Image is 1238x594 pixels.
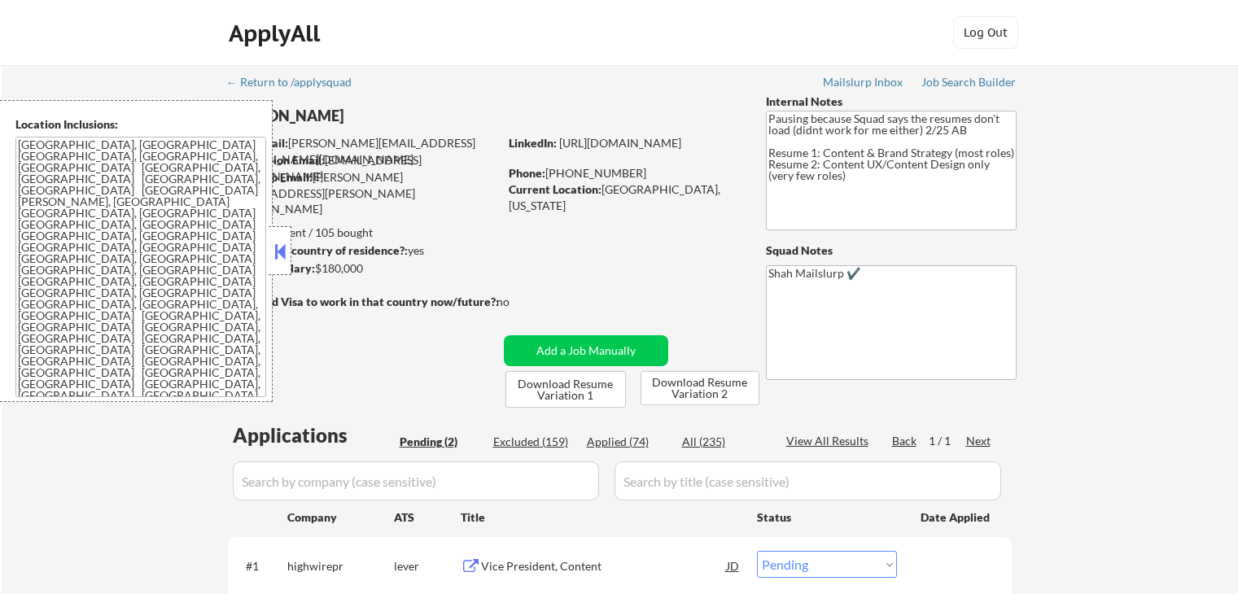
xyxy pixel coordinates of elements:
div: Excluded (159) [493,434,575,450]
div: 1 / 1 [929,433,966,449]
div: ApplyAll [229,20,325,47]
div: Status [757,502,897,531]
div: no [497,294,543,310]
div: lever [394,558,461,574]
div: JD [725,551,741,580]
button: Log Out [953,16,1018,49]
div: $180,000 [227,260,498,277]
div: 74 sent / 105 bought [227,225,498,241]
div: [PERSON_NAME][EMAIL_ADDRESS][PERSON_NAME][DOMAIN_NAME] [228,169,498,217]
div: Company [287,509,394,526]
div: All (235) [682,434,763,450]
button: Add a Job Manually [504,335,668,366]
div: ← Return to /applysquad [226,76,367,88]
button: Download Resume Variation 2 [641,371,759,405]
div: #1 [246,558,274,574]
div: Location Inclusions: [15,116,266,133]
div: [GEOGRAPHIC_DATA], [US_STATE] [509,181,739,213]
strong: Current Location: [509,182,602,196]
div: Vice President, Content [481,558,727,574]
input: Search by company (case sensitive) [233,461,599,500]
div: Date Applied [921,509,992,526]
strong: Can work in country of residence?: [227,243,408,257]
div: Next [966,433,992,449]
div: Back [892,433,918,449]
div: Applied (74) [587,434,668,450]
div: yes [227,242,493,259]
div: Mailslurp Inbox [823,76,904,88]
strong: LinkedIn: [509,136,557,150]
a: Job Search Builder [921,76,1017,92]
div: View All Results [786,433,873,449]
div: [PERSON_NAME][EMAIL_ADDRESS][PERSON_NAME][DOMAIN_NAME] [229,135,498,167]
div: Squad Notes [766,242,1017,259]
div: Applications [233,426,394,445]
div: Job Search Builder [921,76,1017,88]
strong: Phone: [509,166,545,180]
div: ATS [394,509,461,526]
a: Mailslurp Inbox [823,76,904,92]
div: [PHONE_NUMBER] [509,165,739,181]
div: [PERSON_NAME] [228,106,562,126]
a: [URL][DOMAIN_NAME] [559,136,681,150]
input: Search by title (case sensitive) [615,461,1001,500]
div: Internal Notes [766,94,1017,110]
div: highwirepr [287,558,394,574]
div: Title [461,509,741,526]
a: ← Return to /applysquad [226,76,367,92]
div: Pending (2) [400,434,481,450]
button: Download Resume Variation 1 [505,371,626,408]
strong: Will need Visa to work in that country now/future?: [228,295,499,308]
div: [EMAIL_ADDRESS][DOMAIN_NAME] [229,152,498,184]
